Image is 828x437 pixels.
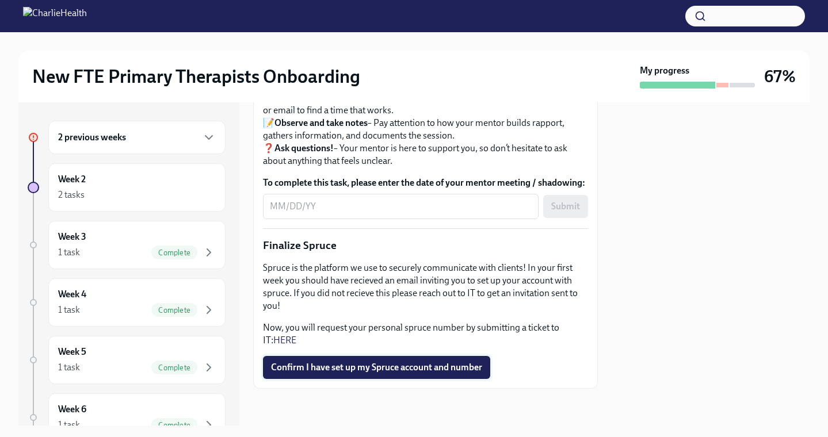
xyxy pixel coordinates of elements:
h6: 2 previous weeks [58,131,126,144]
span: Complete [151,306,197,315]
span: Complete [151,248,197,257]
p: Now, you will request your personal spruce number by submitting a ticket to IT: [263,321,588,347]
h6: Week 6 [58,403,86,416]
h6: Week 3 [58,231,86,243]
p: Spruce is the platform we use to securely communicate with clients! In your first week you should... [263,262,588,312]
div: 2 previous weeks [48,121,226,154]
h2: New FTE Primary Therapists Onboarding [32,65,360,88]
span: Confirm I have set up my Spruce account and number [271,362,482,373]
div: 2 tasks [58,189,85,201]
div: 1 task [58,361,80,374]
a: Week 51 taskComplete [28,336,226,384]
strong: Coordinate with your mentor [274,92,391,103]
span: Complete [151,363,197,372]
strong: Observe and take notes [274,117,368,128]
a: Week 31 taskComplete [28,221,226,269]
a: HERE [273,335,296,346]
h6: Week 4 [58,288,86,301]
a: Week 41 taskComplete [28,278,226,327]
a: Week 22 tasks [28,163,226,212]
div: 1 task [58,304,80,316]
div: 1 task [58,246,80,259]
div: 1 task [58,419,80,431]
h6: Week 5 [58,346,86,358]
p: 📅 – If you haven’t already, reach out to them on Slack or email to find a time that works. 📝 – Pa... [263,79,588,167]
button: Confirm I have set up my Spruce account and number [263,356,490,379]
strong: My progress [640,64,689,77]
h3: 67% [764,66,796,87]
img: CharlieHealth [23,7,87,25]
label: To complete this task, please enter the date of your mentor meeting / shadowing: [263,177,588,189]
strong: Ask questions! [274,143,334,154]
span: Complete [151,421,197,430]
p: Finalize Spruce [263,238,588,253]
h6: Week 2 [58,173,86,186]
